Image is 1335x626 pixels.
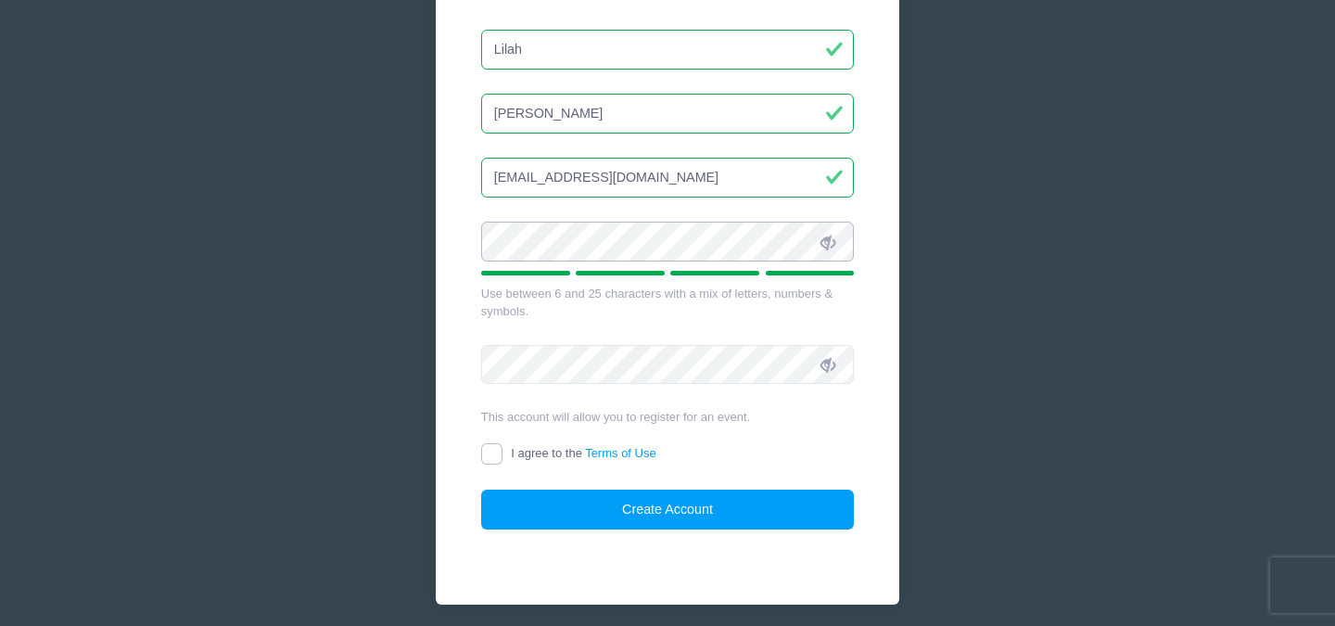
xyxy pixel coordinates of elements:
[481,158,855,198] input: Email
[481,490,855,530] button: Create Account
[481,94,855,134] input: Last Name
[511,446,655,460] span: I agree to the
[481,443,502,465] input: I agree to theTerms of Use
[481,408,855,427] div: This account will allow you to register for an event.
[585,446,656,460] a: Terms of Use
[481,30,855,70] input: First Name
[481,285,855,321] div: Use between 6 and 25 characters with a mix of letters, numbers & symbols.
